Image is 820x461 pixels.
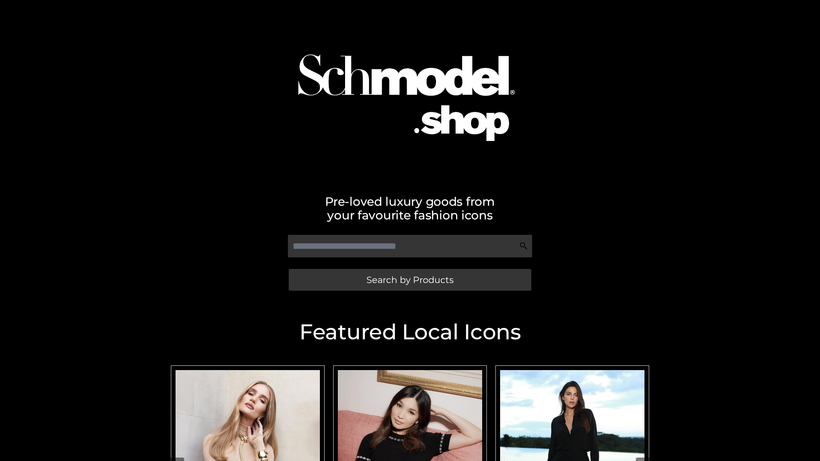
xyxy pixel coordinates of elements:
span: Search by Products [366,275,454,284]
h2: Pre-loved luxury goods from your favourite fashion icons [167,195,653,222]
h2: Featured Local Icons​ [167,321,653,343]
img: Search Icon [519,242,528,250]
a: Search by Products [289,269,531,291]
